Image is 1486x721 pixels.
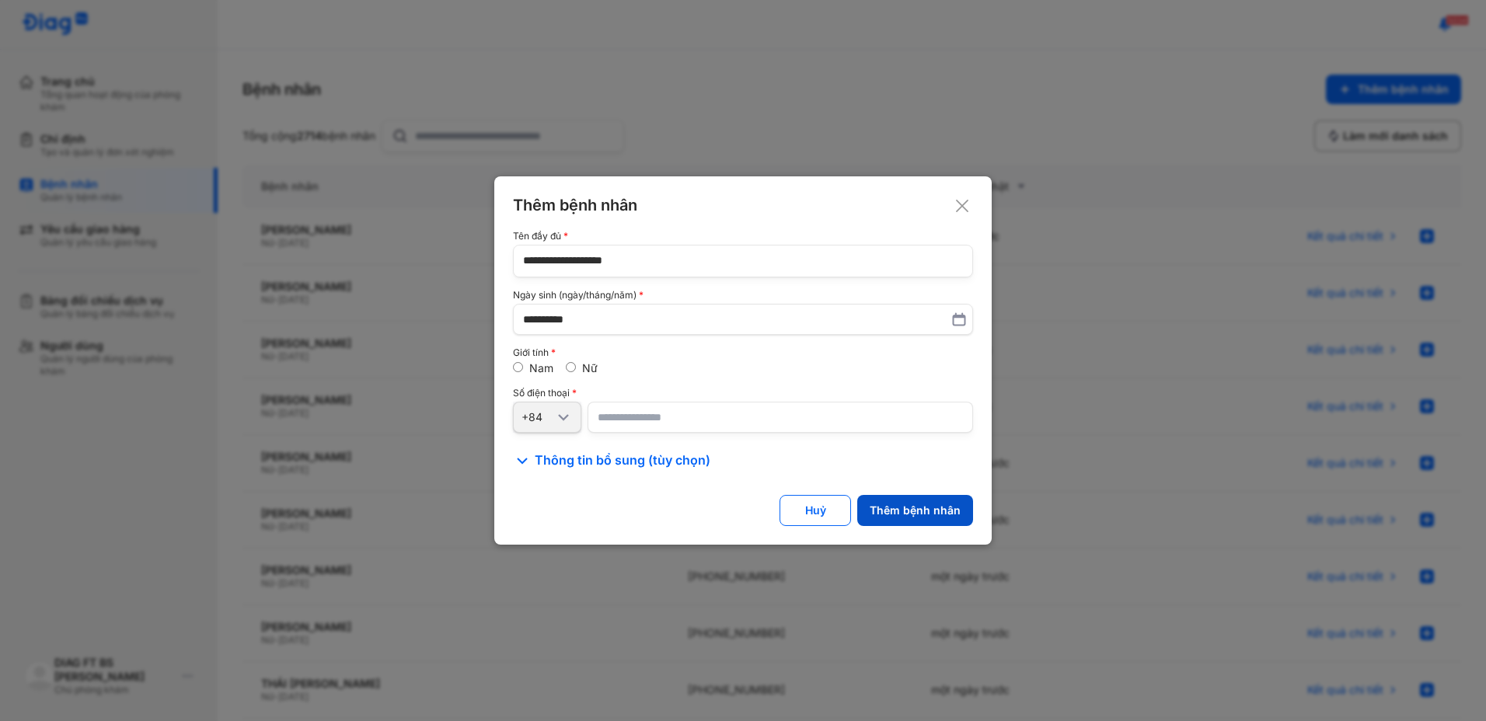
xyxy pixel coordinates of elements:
[513,195,973,215] div: Thêm bệnh nhân
[513,347,973,358] div: Giới tính
[857,495,973,526] button: Thêm bệnh nhân
[513,388,973,399] div: Số điện thoại
[513,231,973,242] div: Tên đầy đủ
[582,361,598,374] label: Nữ
[870,503,961,517] div: Thêm bệnh nhân
[780,495,851,526] button: Huỷ
[529,361,553,374] label: Nam
[535,451,710,470] span: Thông tin bổ sung (tùy chọn)
[521,410,554,424] div: +84
[513,290,973,301] div: Ngày sinh (ngày/tháng/năm)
